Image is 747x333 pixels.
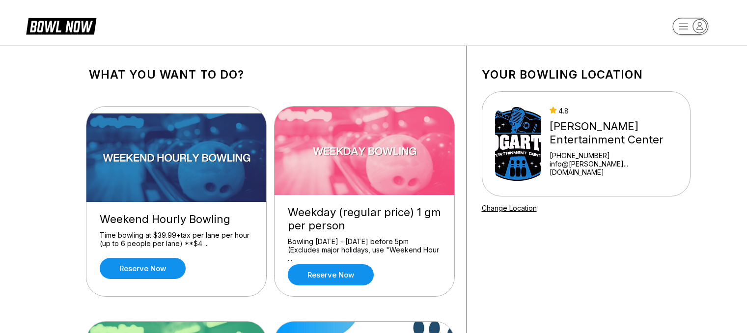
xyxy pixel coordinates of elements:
h1: What you want to do? [89,68,452,82]
div: [PERSON_NAME] Entertainment Center [550,120,677,146]
h1: Your bowling location [482,68,691,82]
a: Change Location [482,204,537,212]
img: Weekday (regular price) 1 gm per person [275,107,455,195]
div: Time bowling at $39.99+tax per lane per hour (up to 6 people per lane) **$4 ... [100,231,253,248]
img: Bogart's Entertainment Center [495,107,541,181]
img: Weekend Hourly Bowling [86,113,267,202]
div: Weekday (regular price) 1 gm per person [288,206,441,232]
div: Weekend Hourly Bowling [100,213,253,226]
a: Reserve now [288,264,374,285]
div: 4.8 [550,107,677,115]
div: Bowling [DATE] - [DATE] before 5pm (Excludes major holidays, use "Weekend Hour ... [288,237,441,254]
a: Reserve now [100,258,186,279]
div: [PHONE_NUMBER] [550,151,677,160]
a: info@[PERSON_NAME]...[DOMAIN_NAME] [550,160,677,176]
